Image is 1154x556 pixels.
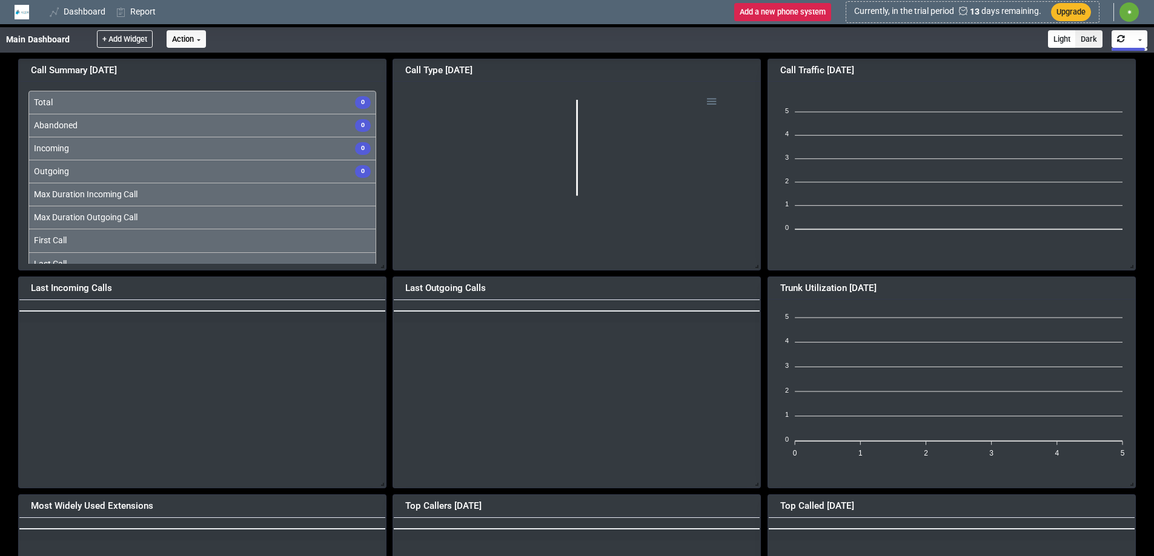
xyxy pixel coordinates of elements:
[785,337,789,344] tspan: 4
[785,224,789,231] tspan: 0
[45,1,111,23] a: Dashboard
[785,312,789,319] tspan: 5
[1055,449,1059,457] tspan: 4
[785,177,789,184] tspan: 2
[28,91,376,114] li: Total
[405,499,714,513] div: Top Callers [DATE]
[793,449,797,457] tspan: 0
[780,64,1089,77] div: Call Traffic [DATE]
[1075,30,1103,48] button: Dark
[28,114,376,137] li: Abandoned
[167,30,206,48] button: Action
[785,436,789,443] tspan: 0
[785,130,789,137] tspan: 4
[111,1,162,23] a: Report
[31,64,339,77] div: Call Summary [DATE]
[405,281,714,295] div: Last Outgoing Calls
[31,499,339,513] div: Most Widely Used Extensions
[858,449,863,457] tspan: 1
[28,206,376,229] li: Max Duration Outgoing Call
[1119,2,1139,22] button: ✷
[854,7,1041,16] span: Currently, in the trial period days remaining.
[924,449,928,457] tspan: 2
[28,137,376,160] li: Incoming
[989,449,993,457] tspan: 3
[785,362,789,369] tspan: 3
[785,200,789,208] tspan: 1
[1127,8,1132,16] span: ✷
[97,30,153,48] button: + Add Widget
[785,154,789,161] tspan: 3
[734,3,831,21] button: Add a new phone system
[355,96,371,109] span: 0
[405,64,714,77] div: Call Type [DATE]
[15,5,29,19] img: Logo
[1048,30,1076,48] button: Light
[780,281,1089,295] div: Trunk Utilization [DATE]
[28,160,376,183] li: Outgoing
[1051,3,1091,21] button: Upgrade
[28,229,376,252] li: First Call
[780,499,1089,513] div: Top Called [DATE]
[785,386,789,393] tspan: 2
[706,94,716,105] div: Menu
[785,106,789,114] tspan: 5
[954,7,980,16] b: 13
[355,165,371,178] span: 0
[31,281,339,295] div: Last Incoming Calls
[1041,7,1091,16] a: Upgrade
[1121,449,1125,457] tspan: 5
[355,142,371,155] span: 0
[28,252,376,276] li: Last Call
[355,119,371,132] span: 0
[785,411,789,418] tspan: 1
[725,7,831,16] a: Add a new phone system
[28,183,376,206] li: Max Duration Incoming Call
